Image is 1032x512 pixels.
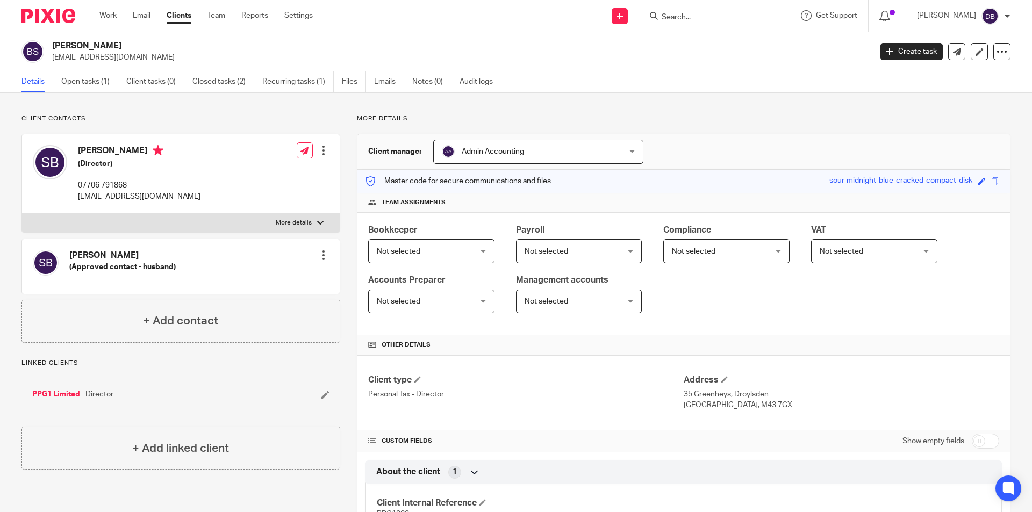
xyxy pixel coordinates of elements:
p: Personal Tax - Director [368,389,684,400]
p: Master code for secure communications and files [365,176,551,186]
span: 1 [453,467,457,478]
i: Primary [153,145,163,156]
h4: Address [684,374,999,386]
a: Recurring tasks (1) [262,71,334,92]
a: Emails [374,71,404,92]
span: Director [85,389,113,400]
a: Notes (0) [412,71,451,92]
span: Not selected [377,248,420,255]
a: Closed tasks (2) [192,71,254,92]
img: svg%3E [33,250,59,276]
img: svg%3E [442,145,455,158]
p: [GEOGRAPHIC_DATA], M43 7GX [684,400,999,410]
p: Linked clients [21,359,340,367]
p: More details [357,114,1010,123]
h5: (Director) [78,158,200,169]
span: Not selected [377,298,420,305]
a: Email [133,10,150,21]
a: Team [207,10,225,21]
span: Management accounts [516,276,608,284]
img: Pixie [21,9,75,23]
p: More details [276,219,312,227]
input: Search [661,13,757,23]
span: Payroll [516,226,544,234]
img: svg%3E [33,145,67,179]
a: PPG1 Limited [32,389,80,400]
span: Not selected [672,248,715,255]
h4: Client Internal Reference [377,497,684,509]
span: Accounts Preparer [368,276,446,284]
h4: + Add linked client [132,440,229,457]
a: Details [21,71,53,92]
span: Not selected [525,248,568,255]
a: Settings [284,10,313,21]
span: VAT [811,226,826,234]
span: Not selected [820,248,863,255]
span: Compliance [663,226,711,234]
span: Team assignments [382,198,446,207]
span: Other details [382,341,431,349]
a: Files [342,71,366,92]
h4: Client type [368,374,684,386]
h4: [PERSON_NAME] [69,250,176,261]
p: 07706 791868 [78,180,200,191]
img: svg%3E [981,8,999,25]
a: Reports [241,10,268,21]
a: Create task [880,43,943,60]
img: svg%3E [21,40,44,63]
h2: [PERSON_NAME] [52,40,702,52]
span: Not selected [525,298,568,305]
p: Client contacts [21,114,340,123]
a: Client tasks (0) [126,71,184,92]
a: Audit logs [460,71,501,92]
span: Admin Accounting [462,148,524,155]
p: [EMAIL_ADDRESS][DOMAIN_NAME] [52,52,864,63]
span: Bookkeeper [368,226,418,234]
span: About the client [376,466,440,478]
h4: + Add contact [143,313,218,329]
a: Clients [167,10,191,21]
div: sour-midnight-blue-cracked-compact-disk [829,175,972,188]
h5: (Approved contact - husband) [69,262,176,272]
h3: Client manager [368,146,422,157]
h4: CUSTOM FIELDS [368,437,684,445]
span: Get Support [816,12,857,19]
p: [EMAIL_ADDRESS][DOMAIN_NAME] [78,191,200,202]
p: [PERSON_NAME] [917,10,976,21]
a: Open tasks (1) [61,71,118,92]
p: 35 Greenheys, Droylsden [684,389,999,400]
label: Show empty fields [902,436,964,446]
a: Work [99,10,117,21]
h4: [PERSON_NAME] [78,145,200,158]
